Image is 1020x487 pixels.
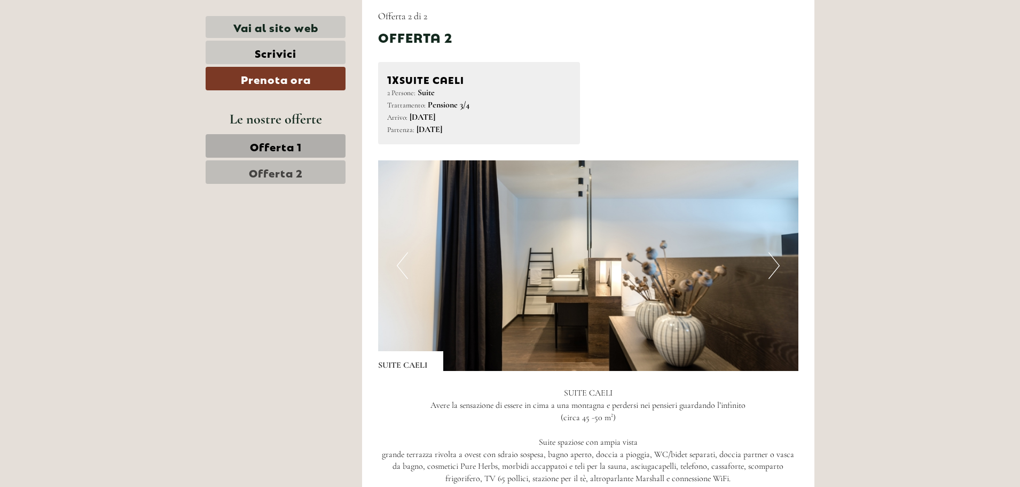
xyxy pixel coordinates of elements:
[206,109,346,129] div: Le nostre offerte
[768,252,780,279] button: Next
[387,125,414,134] small: Partenza:
[387,71,399,86] b: 1x
[249,165,303,180] span: Offerta 2
[378,387,799,485] p: SUITE CAELI Avere la sensazione di essere in cima a una montagna e perdersi nei pensieri guardand...
[410,112,435,122] b: [DATE]
[387,71,571,87] div: SUITE CAELI
[387,101,426,110] small: Trattamento:
[387,88,415,97] small: 2 Persone:
[378,28,452,46] div: Offerta 2
[397,252,408,279] button: Previous
[418,87,435,98] b: Suite
[206,41,346,64] a: Scrivici
[206,16,346,38] a: Vai al sito web
[378,10,427,22] span: Offerta 2 di 2
[387,113,407,122] small: Arrivo:
[428,99,469,110] b: Pensione 3/4
[250,138,302,153] span: Offerta 1
[378,351,443,372] div: SUITE CAELI
[206,67,346,90] a: Prenota ora
[378,160,799,371] img: image
[417,124,442,135] b: [DATE]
